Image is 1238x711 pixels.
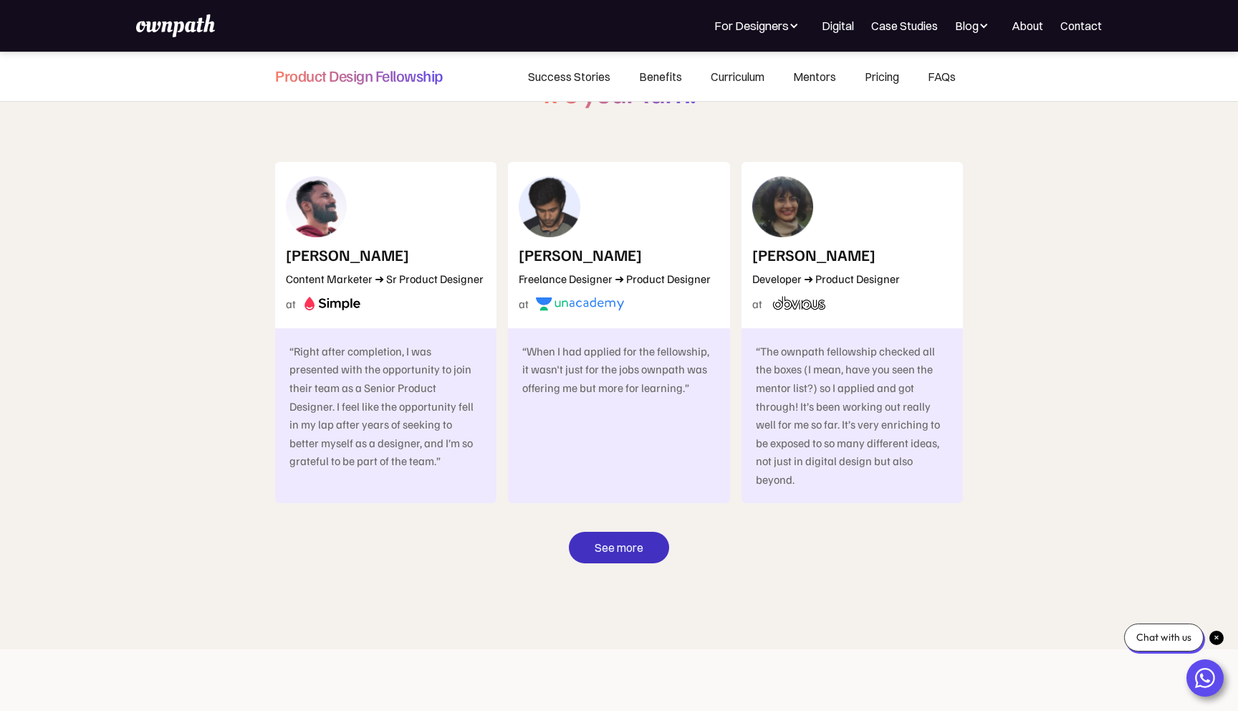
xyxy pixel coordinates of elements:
div: Developer ➜ Product Designer [752,272,900,287]
div: Blog [955,17,994,34]
div: at [286,294,296,314]
a: Product Design Fellowship [275,52,443,97]
img: obvious logo [762,295,835,312]
div: “Right after completion, I was presented with the opportunity to join their team as a Senior Prod... [289,343,482,471]
a: Case Studies [871,17,938,34]
a: Benefits [625,52,696,101]
h4: [PERSON_NAME] [752,244,900,264]
a: Mentors [779,52,850,101]
h4: [PERSON_NAME] [519,244,711,264]
h1: Our Fellows landed their dream jobs. [275,44,963,108]
div: “The ownpath fellowship checked all the boxes (I mean, have you seen the mentor list?) so I appli... [756,343,949,490]
div: For Designers [714,17,805,34]
div: Content Marketer ➜ Sr Product Designer [286,272,484,287]
a: Contact [1060,17,1102,34]
img: Simple's brand logo [296,295,369,312]
a: Success Stories [514,52,625,101]
div: at [519,294,529,314]
div: Freelance Designer ➜ Product Designer [519,272,711,287]
a: Curriculum [696,52,779,101]
div: Chat with us [1124,624,1204,652]
div: “When I had applied for the fellowship, it wasn't just for the jobs ownpath was offering me but m... [522,343,715,398]
div: For Designers [714,17,789,34]
a: FAQs [913,52,963,101]
div: at [752,294,762,314]
div: Blog [955,17,979,34]
a: See more [569,532,669,563]
h4: Product Design Fellowship [275,65,443,85]
a: Digital [822,17,854,34]
a: About [1012,17,1043,34]
a: Pricing [850,52,913,101]
h4: [PERSON_NAME] [286,244,484,264]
